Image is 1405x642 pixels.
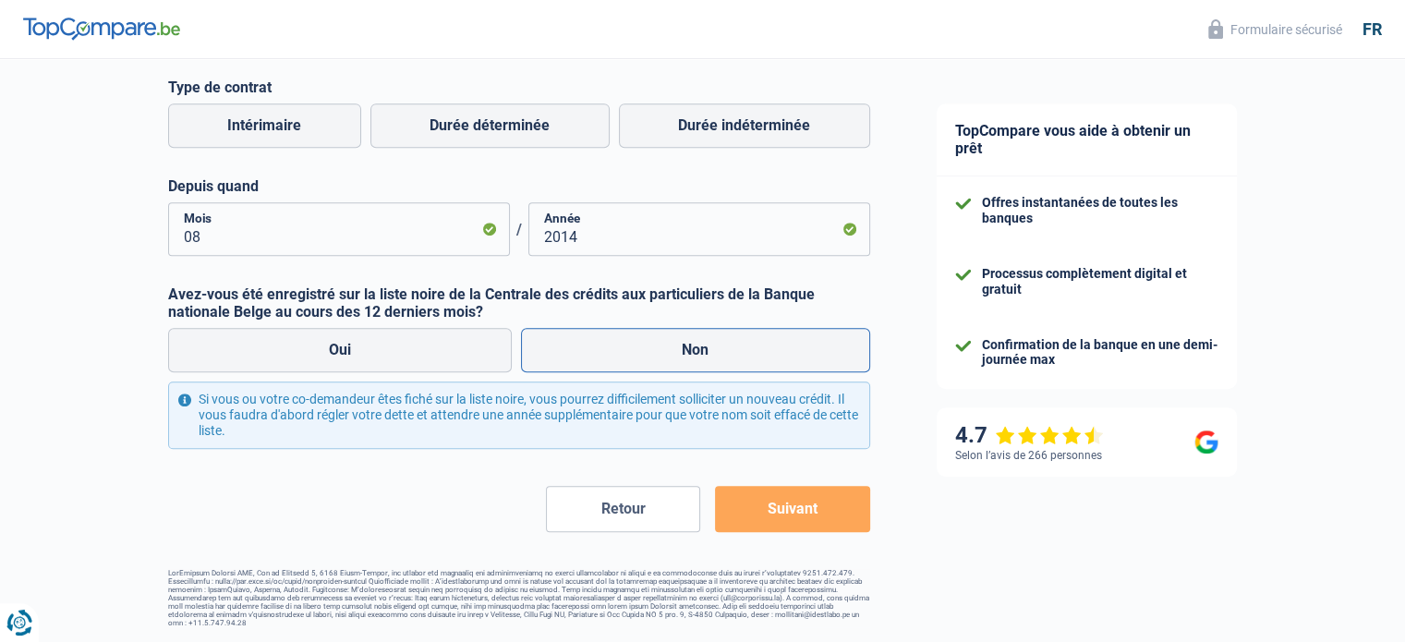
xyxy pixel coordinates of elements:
label: Avez-vous été enregistré sur la liste noire de la Centrale des crédits aux particuliers de la Ban... [168,285,870,321]
label: Depuis quand [168,177,870,195]
label: Durée indéterminée [619,103,870,148]
label: Type de contrat [168,79,870,96]
div: TopCompare vous aide à obtenir un prêt [937,103,1237,176]
span: / [510,221,528,238]
div: Confirmation de la banque en une demi-journée max [982,337,1218,369]
button: Suivant [715,486,869,532]
div: Selon l’avis de 266 personnes [955,449,1102,462]
div: Processus complètement digital et gratuit [982,266,1218,297]
img: TopCompare Logo [23,18,180,40]
footer: LorEmipsum Dolorsi AME, Con ad Elitsedd 5, 6168 Eiusm-Tempor, inc utlabor etd magnaaliq eni admin... [168,569,870,627]
label: Durée déterminée [370,103,610,148]
button: Formulaire sécurisé [1197,14,1353,44]
button: Retour [546,486,700,532]
label: Non [521,328,870,372]
div: Si vous ou votre co-demandeur êtes fiché sur la liste noire, vous pourrez difficilement sollicite... [168,382,870,448]
div: Offres instantanées de toutes les banques [982,195,1218,226]
div: fr [1363,19,1382,40]
input: MM [168,202,510,256]
div: 4.7 [955,422,1104,449]
label: Oui [168,328,513,372]
label: Intérimaire [168,103,361,148]
input: AAAA [528,202,870,256]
